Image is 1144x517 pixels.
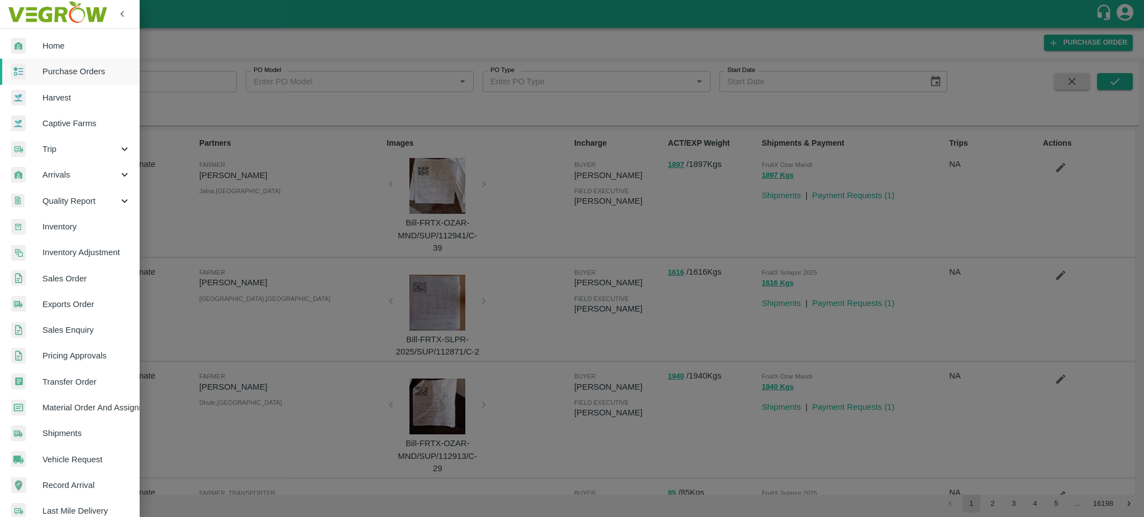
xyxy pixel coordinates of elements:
img: whTransfer [11,374,26,390]
img: inventory [11,245,26,261]
img: vehicle [11,451,26,467]
span: Home [42,40,131,52]
img: whInventory [11,219,26,235]
img: centralMaterial [11,400,26,416]
span: Vehicle Request [42,453,131,466]
img: qualityReport [11,194,25,208]
span: Inventory [42,221,131,233]
span: Transfer Order [42,376,131,388]
img: sales [11,348,26,364]
span: Captive Farms [42,117,131,130]
img: sales [11,270,26,286]
span: Pricing Approvals [42,350,131,362]
span: Sales Order [42,272,131,285]
img: harvest [11,89,26,106]
img: reciept [11,64,26,80]
img: whArrival [11,167,26,183]
span: Harvest [42,92,131,104]
img: sales [11,322,26,338]
span: Shipments [42,427,131,439]
img: shipments [11,425,26,442]
span: Trip [42,143,118,155]
span: Quality Report [42,195,118,207]
img: delivery [11,141,26,157]
span: Inventory Adjustment [42,246,131,258]
img: whArrival [11,38,26,54]
span: Material Order And Assignment [42,401,131,414]
span: Sales Enquiry [42,324,131,336]
span: Arrivals [42,169,118,181]
span: Purchase Orders [42,65,131,78]
span: Exports Order [42,298,131,310]
img: shipments [11,296,26,312]
img: recordArrival [11,477,26,493]
span: Record Arrival [42,479,131,491]
span: Last Mile Delivery [42,505,131,517]
img: harvest [11,115,26,132]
